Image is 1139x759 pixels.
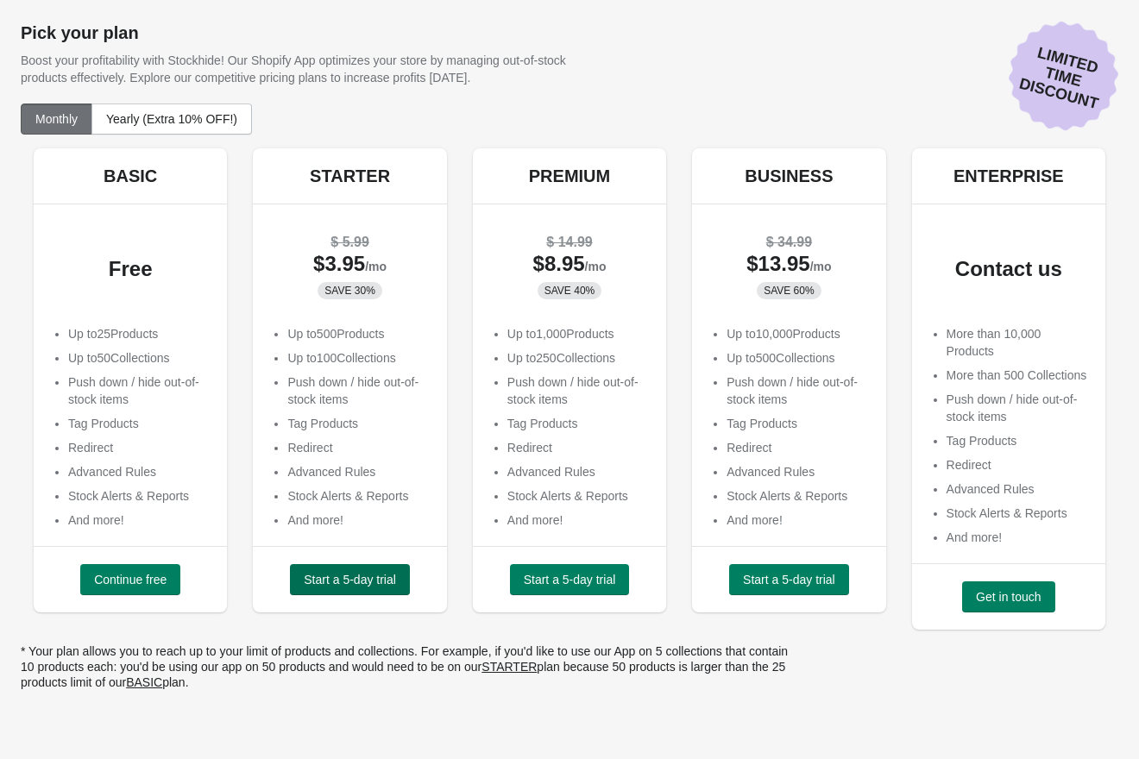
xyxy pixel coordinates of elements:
ins: BASIC [126,675,162,689]
h5: ENTERPRISE [953,166,1064,186]
button: Get in touch [962,581,1055,612]
li: Advanced Rules [287,463,429,480]
div: $ 13.95 [709,255,868,275]
p: More than 10,000 Products [947,325,1088,360]
li: Advanced Rules [947,480,1088,498]
button: Start a 5-day trial [290,564,410,595]
li: Stock Alerts & Reports [947,505,1088,522]
li: Advanced Rules [727,463,868,480]
li: Tag Products [507,415,649,432]
ins: STARTER [481,660,537,674]
li: Push down / hide out-of-stock items [287,373,429,408]
span: Yearly (Extra 10% OFF!) [106,112,237,126]
li: Tag Products [727,415,868,432]
p: Up to 250 Collections [507,349,649,367]
div: Contact us [929,260,1088,278]
span: Start a 5-day trial [304,573,396,586]
li: And more! [727,511,868,529]
button: Start a 5-day trial [729,564,849,595]
span: /mo [810,260,832,273]
button: Continue free [80,564,180,595]
li: Push down / hide out-of-stock items [947,391,1088,425]
span: SAVE 40% [544,284,595,298]
li: Redirect [727,439,868,456]
h5: BUSINESS [745,166,833,186]
li: And more! [287,511,429,529]
span: Monthly [35,112,78,126]
p: Up to 50 Collections [68,349,210,367]
button: Monthly [21,103,92,135]
span: /mo [365,260,387,273]
p: Up to 10,000 Products [727,325,868,342]
div: $ 3.95 [270,255,429,275]
h5: BASIC [104,166,157,186]
li: Redirect [947,456,1088,474]
button: Yearly (Extra 10% OFF!) [91,103,252,135]
li: And more! [68,511,210,529]
li: Redirect [287,439,429,456]
li: Stock Alerts & Reports [507,487,649,505]
li: Push down / hide out-of-stock items [68,373,210,408]
div: LIMITED TIME DISCOUNT [997,9,1131,144]
span: SAVE 60% [764,284,814,298]
p: Up to 100 Collections [287,349,429,367]
div: $ 5.99 [270,234,429,251]
p: Up to 25 Products [68,325,210,342]
li: Stock Alerts & Reports [727,487,868,505]
li: Tag Products [287,415,429,432]
h1: Pick your plan [21,22,1118,43]
li: Tag Products [947,432,1088,449]
h5: PREMIUM [529,166,610,186]
li: Tag Products [68,415,210,432]
button: Start a 5-day trial [510,564,630,595]
li: Advanced Rules [507,463,649,480]
div: Free [51,260,210,278]
div: $ 34.99 [709,234,868,251]
span: Continue free [94,573,167,586]
p: More than 500 Collections [947,367,1088,384]
div: $ 14.99 [490,234,649,251]
p: Up to 1,000 Products [507,325,649,342]
p: Up to 500 Collections [727,349,868,367]
span: /mo [585,260,607,273]
div: $ 8.95 [490,255,649,275]
li: Stock Alerts & Reports [68,487,210,505]
span: Get in touch [976,590,1041,604]
li: Stock Alerts & Reports [287,487,429,505]
h5: STARTER [310,166,390,186]
li: Redirect [68,439,210,456]
li: Redirect [507,439,649,456]
p: Up to 500 Products [287,325,429,342]
li: And more! [507,511,649,529]
span: SAVE 30% [324,284,374,298]
span: Start a 5-day trial [524,573,616,586]
li: And more! [947,529,1088,546]
li: Advanced Rules [68,463,210,480]
span: Start a 5-day trial [743,573,835,586]
li: Push down / hide out-of-stock items [507,373,649,408]
li: Push down / hide out-of-stock items [727,373,868,408]
p: * Your plan allows you to reach up to your limit of products and collections. For example, if you... [21,643,797,690]
p: Boost your profitability with Stockhide! Our Shopify App optimizes your store by managing out-of-... [21,52,614,86]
